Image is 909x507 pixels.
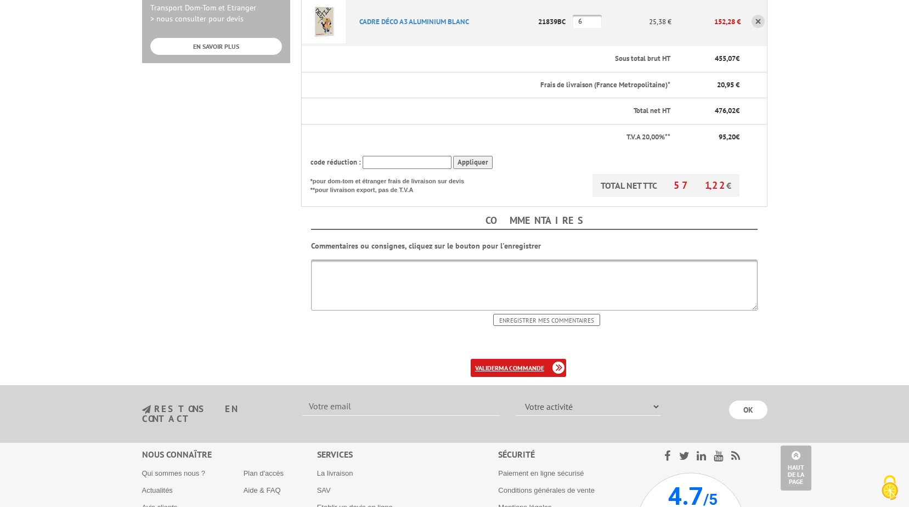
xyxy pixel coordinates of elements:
[317,448,499,461] div: Services
[244,486,281,494] a: Aide & FAQ
[498,486,595,494] a: Conditions générales de vente
[680,106,740,116] p: €
[150,38,282,55] a: EN SAVOIR PLUS
[498,469,584,477] a: Paiement en ligne sécurisé
[142,405,151,414] img: newsletter.jpg
[535,12,573,31] p: 21839BC
[680,54,740,64] p: €
[302,397,500,416] input: Votre email
[311,241,541,251] b: Commentaires ou consignes, cliquez sur le bouton pour l'enregistrer
[310,132,670,143] p: T.V.A 20,00%**
[592,174,739,197] p: TOTAL NET TTC €
[150,14,244,24] span: > nous consulter pour devis
[317,469,353,477] a: La livraison
[142,469,206,477] a: Qui sommes nous ?
[715,106,736,115] span: 476,02
[671,12,741,31] p: 152,28 €
[781,446,811,491] a: Haut de la page
[142,486,173,494] a: Actualités
[729,401,767,419] input: OK
[499,364,544,372] b: ma commande
[876,474,904,502] img: Cookies (fenêtre modale)
[680,132,740,143] p: €
[311,212,758,230] h4: Commentaires
[150,2,282,24] p: Transport Dom-Tom et Etranger
[717,80,739,89] span: 20,95 €
[310,174,475,194] p: *pour dom-tom et étranger frais de livraison sur devis **pour livraison export, pas de T.V.A
[351,46,671,72] th: Sous total brut HT
[142,404,286,424] h3: restons en contact
[715,54,736,63] span: 455,07
[142,448,317,461] div: Nous connaître
[606,12,671,31] p: 25,38 €
[493,314,600,326] input: Enregistrer mes commentaires
[310,106,670,116] p: Total net HT
[453,156,493,170] input: Appliquer
[244,469,284,477] a: Plan d'accès
[317,486,331,494] a: SAV
[498,448,636,461] div: Sécurité
[674,179,726,191] span: 571,22
[719,132,736,142] span: 95,20
[359,17,469,26] a: CADRE DéCO A3 ALUMINIUM BLANC
[359,80,670,91] p: Frais de livraison (France Metropolitaine)*
[871,470,909,507] button: Cookies (fenêtre modale)
[310,157,361,167] span: code réduction :
[471,359,566,377] a: validerma commande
